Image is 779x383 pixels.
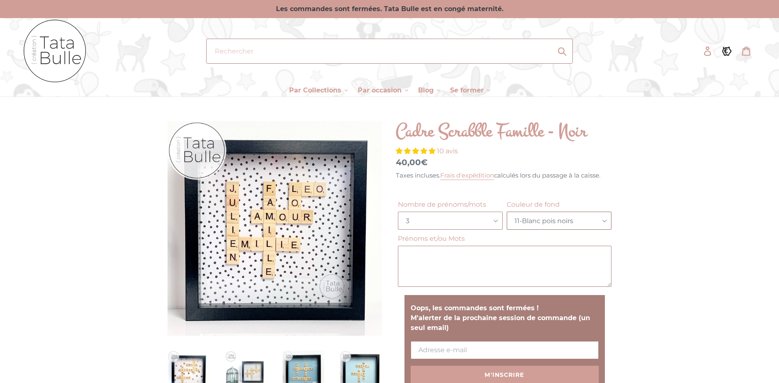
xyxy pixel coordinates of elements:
[485,371,524,378] span: M'inscrire
[289,86,341,95] span: Par Collections
[507,200,611,210] label: Couleur de fond
[446,84,494,97] button: Se former
[358,86,402,95] span: Par occasion
[354,84,412,97] button: Par occasion
[396,157,427,167] span: 40,00€
[206,39,573,64] input: Rechercher
[437,147,458,155] span: 10 avis
[398,234,611,244] label: Prénoms et/ou Mots
[718,41,737,61] a: €
[396,120,614,143] h1: Cadre Scrabble Famille - Noir
[418,86,434,95] span: Blog
[23,18,88,84] img: Tata Bulle
[440,171,494,180] a: Frais d'expédition
[414,84,444,97] button: Blog
[411,341,599,359] input: Adresse e-mail
[398,200,503,210] label: Nombre de prénoms/mots
[396,171,614,180] div: Taxes incluses. calculés lors du passage à la caisse.
[724,47,728,55] tspan: €
[396,147,437,155] span: 5.00 stars
[285,84,352,97] button: Par Collections
[450,86,484,95] span: Se former
[411,303,599,333] p: Oops, les commandes sont fermées ! M'alerter de la prochaine session de commande (un seul email)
